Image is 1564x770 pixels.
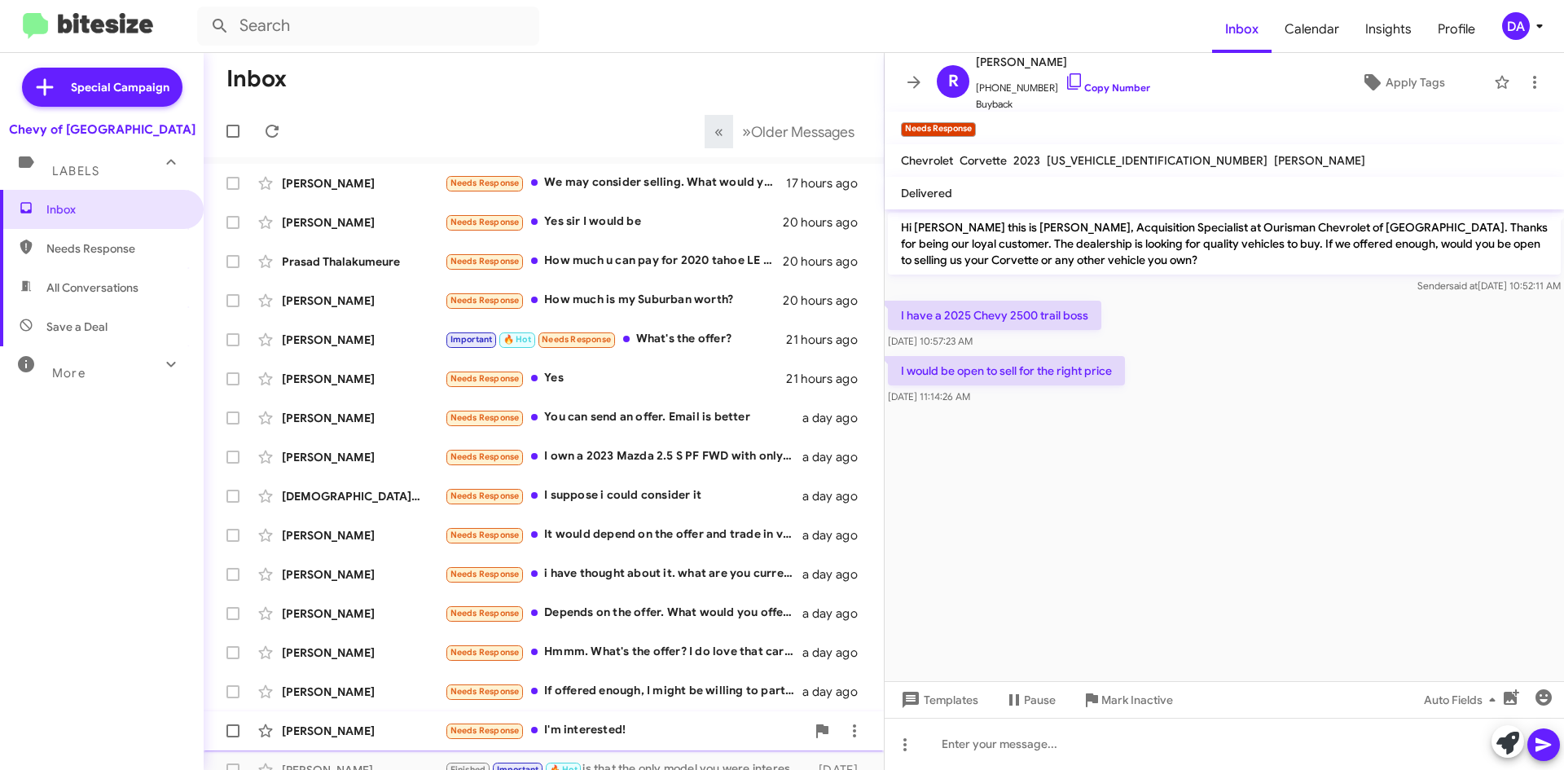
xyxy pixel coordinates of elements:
[445,213,783,231] div: Yes sir I would be
[445,565,802,583] div: i have thought about it. what are you currently offering for 2020 [PERSON_NAME]
[1425,6,1488,53] a: Profile
[948,68,959,95] span: R
[46,240,185,257] span: Needs Response
[888,213,1561,275] p: Hi [PERSON_NAME] this is [PERSON_NAME], Acquisition Specialist at Ourisman Chevrolet of [GEOGRAPH...
[445,604,802,623] div: Depends on the offer. What would you offer on the 2500?
[898,685,978,715] span: Templates
[705,115,864,148] nav: Page navigation example
[802,566,871,583] div: a day ago
[783,253,871,270] div: 20 hours ago
[1101,685,1173,715] span: Mark Inactive
[450,530,520,540] span: Needs Response
[1488,12,1546,40] button: DA
[802,410,871,426] div: a day ago
[742,121,751,142] span: »
[1386,68,1445,97] span: Apply Tags
[888,335,973,347] span: [DATE] 10:57:23 AM
[282,488,445,504] div: [DEMOGRAPHIC_DATA][PERSON_NAME]
[1024,685,1056,715] span: Pause
[445,291,783,310] div: How much is my Suburban worth?
[450,256,520,266] span: Needs Response
[1319,68,1486,97] button: Apply Tags
[282,253,445,270] div: Prasad Thalakumeure
[786,175,871,191] div: 17 hours ago
[976,96,1150,112] span: Buyback
[705,115,733,148] button: Previous
[888,390,970,403] span: [DATE] 11:14:26 AM
[282,214,445,231] div: [PERSON_NAME]
[450,686,520,697] span: Needs Response
[450,334,493,345] span: Important
[450,647,520,658] span: Needs Response
[445,526,802,544] div: It would depend on the offer and trade in value
[282,293,445,309] div: [PERSON_NAME]
[282,645,445,661] div: [PERSON_NAME]
[786,371,871,387] div: 21 hours ago
[1411,685,1515,715] button: Auto Fields
[802,645,871,661] div: a day ago
[22,68,182,107] a: Special Campaign
[46,319,108,335] span: Save a Deal
[783,214,871,231] div: 20 hours ago
[802,527,871,543] div: a day ago
[445,174,786,192] div: We may consider selling. What would you you be able to offer?
[450,412,520,423] span: Needs Response
[450,451,520,462] span: Needs Response
[450,217,520,227] span: Needs Response
[786,332,871,348] div: 21 hours ago
[450,178,520,188] span: Needs Response
[1274,153,1365,168] span: [PERSON_NAME]
[282,566,445,583] div: [PERSON_NAME]
[991,685,1069,715] button: Pause
[52,164,99,178] span: Labels
[1352,6,1425,53] a: Insights
[282,605,445,622] div: [PERSON_NAME]
[1047,153,1267,168] span: [US_VEHICLE_IDENTIFICATION_NUMBER]
[888,356,1125,385] p: I would be open to sell for the right price
[888,301,1101,330] p: I have a 2025 Chevy 2500 trail boss
[226,66,287,92] h1: Inbox
[282,332,445,348] div: [PERSON_NAME]
[445,252,783,271] div: How much u can pay for 2020 tahoe LE 78000 milage with cargo box rails and phone charger on arm rest
[885,685,991,715] button: Templates
[751,123,854,141] span: Older Messages
[503,334,531,345] span: 🔥 Hot
[450,569,520,579] span: Needs Response
[542,334,611,345] span: Needs Response
[71,79,169,95] span: Special Campaign
[802,684,871,700] div: a day ago
[450,491,520,501] span: Needs Response
[9,121,195,138] div: Chevy of [GEOGRAPHIC_DATA]
[46,201,185,218] span: Inbox
[901,153,953,168] span: Chevrolet
[445,682,802,701] div: If offered enough, I might be willing to part with it
[445,643,802,662] div: Hmmm. What's the offer? I do love that car but I have two vehicles at the moment and could consid...
[445,330,786,349] div: What's the offer?
[282,449,445,465] div: [PERSON_NAME]
[450,373,520,384] span: Needs Response
[1272,6,1352,53] a: Calendar
[46,279,138,296] span: All Conversations
[1424,685,1502,715] span: Auto Fields
[802,488,871,504] div: a day ago
[1065,81,1150,94] a: Copy Number
[783,293,871,309] div: 20 hours ago
[1013,153,1040,168] span: 2023
[732,115,864,148] button: Next
[802,449,871,465] div: a day ago
[197,7,539,46] input: Search
[976,52,1150,72] span: [PERSON_NAME]
[445,408,802,427] div: You can send an offer. Email is better
[1212,6,1272,53] a: Inbox
[1449,279,1478,292] span: said at
[901,122,976,137] small: Needs Response
[282,527,445,543] div: [PERSON_NAME]
[445,447,802,466] div: I own a 2023 Mazda 2.5 S PF FWD with only 12,390 miles on it. No dents, dings, scratches, or acci...
[1502,12,1530,40] div: DA
[1417,279,1561,292] span: Sender [DATE] 10:52:11 AM
[282,175,445,191] div: [PERSON_NAME]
